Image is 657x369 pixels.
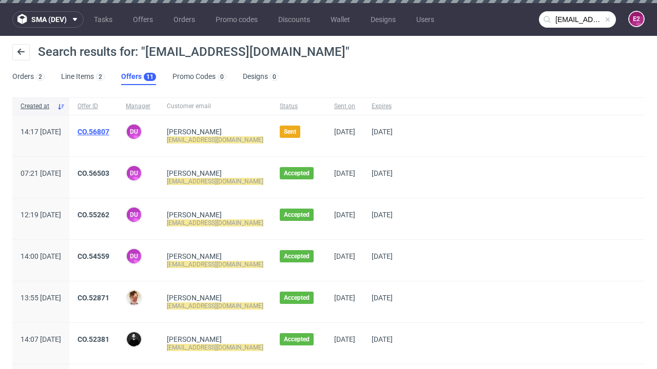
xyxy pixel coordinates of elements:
span: Sent on [334,102,355,111]
a: Discounts [272,11,316,28]
a: Promo codes [209,11,264,28]
mark: [EMAIL_ADDRESS][DOMAIN_NAME] [167,344,263,351]
a: Tasks [88,11,119,28]
a: CO.52381 [78,335,109,343]
img: Bartosz Ossowski [127,291,141,305]
div: 2 [38,73,42,80]
a: Offers11 [121,69,156,85]
span: Customer email [167,102,263,111]
span: 14:07 [DATE] [21,335,61,343]
a: CO.55262 [78,211,109,219]
span: [DATE] [372,169,393,177]
span: sma (dev) [31,16,67,23]
figcaption: e2 [629,12,644,26]
span: Accepted [284,294,310,302]
div: 11 [146,73,153,80]
a: Designs0 [243,69,279,85]
span: Expires [372,102,393,111]
span: [DATE] [372,128,393,136]
mark: [EMAIL_ADDRESS][DOMAIN_NAME] [167,178,263,185]
span: 12:19 [DATE] [21,211,61,219]
span: [DATE] [334,335,355,343]
a: Offers [127,11,159,28]
img: Grudzień Adrian [127,332,141,346]
span: Status [280,102,318,111]
button: sma (dev) [12,11,84,28]
a: Promo Codes0 [172,69,226,85]
span: [DATE] [334,128,355,136]
mark: [EMAIL_ADDRESS][DOMAIN_NAME] [167,261,263,268]
a: [PERSON_NAME] [167,335,222,343]
span: Accepted [284,169,310,177]
a: CO.52871 [78,294,109,302]
span: Accepted [284,335,310,343]
span: [DATE] [334,294,355,302]
span: 14:00 [DATE] [21,252,61,260]
a: [PERSON_NAME] [167,211,222,219]
span: Accepted [284,211,310,219]
div: 0 [220,73,224,80]
figcaption: DU [127,249,141,263]
a: Designs [364,11,402,28]
span: 13:55 [DATE] [21,294,61,302]
a: CO.56807 [78,128,109,136]
span: Sent [284,128,296,136]
figcaption: DU [127,166,141,180]
figcaption: DU [127,125,141,139]
a: CO.54559 [78,252,109,260]
span: Accepted [284,252,310,260]
span: [DATE] [372,335,393,343]
span: [DATE] [334,169,355,177]
mark: [EMAIL_ADDRESS][DOMAIN_NAME] [167,302,263,310]
mark: [EMAIL_ADDRESS][DOMAIN_NAME] [167,219,263,227]
figcaption: DU [127,208,141,222]
a: [PERSON_NAME] [167,169,222,177]
a: [PERSON_NAME] [167,128,222,136]
span: [DATE] [334,211,355,219]
a: [PERSON_NAME] [167,294,222,302]
span: [DATE] [372,252,393,260]
div: 2 [99,73,102,80]
mark: [EMAIL_ADDRESS][DOMAIN_NAME] [167,136,263,143]
a: Users [410,11,440,28]
span: Created at [21,102,53,111]
span: Offer ID [78,102,109,111]
span: Search results for: "[EMAIL_ADDRESS][DOMAIN_NAME]" [38,45,350,59]
div: 0 [273,73,276,80]
a: CO.56503 [78,169,109,177]
a: [PERSON_NAME] [167,252,222,260]
span: Manager [126,102,150,111]
a: Wallet [324,11,356,28]
span: [DATE] [334,252,355,260]
span: 07:21 [DATE] [21,169,61,177]
span: [DATE] [372,211,393,219]
a: Orders [167,11,201,28]
a: Line Items2 [61,69,105,85]
a: Orders2 [12,69,45,85]
span: [DATE] [372,294,393,302]
span: 14:17 [DATE] [21,128,61,136]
